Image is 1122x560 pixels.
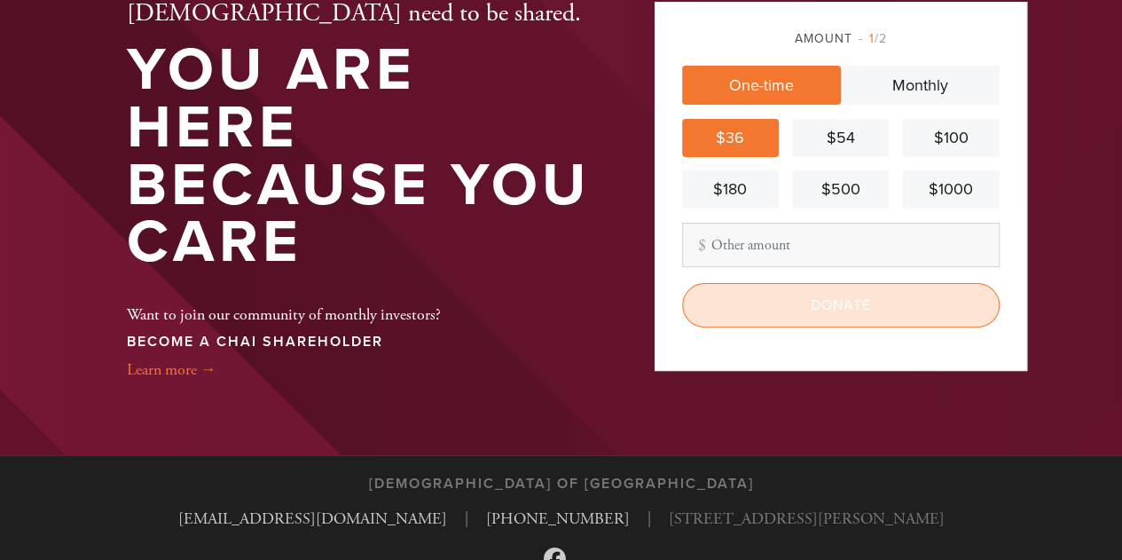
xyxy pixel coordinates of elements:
[127,42,597,271] h1: You are here because you care
[682,170,779,209] a: $180
[682,119,779,157] a: $36
[127,279,441,382] div: Want to join our community of monthly investors?
[682,283,1000,327] input: Donate
[127,359,216,380] a: Learn more →
[902,119,999,157] a: $100
[792,170,889,209] a: $500
[689,177,772,201] div: $180
[369,476,754,493] h3: [DEMOGRAPHIC_DATA] of [GEOGRAPHIC_DATA]
[799,126,882,150] div: $54
[682,223,1000,267] input: Other amount
[859,31,887,46] span: /2
[669,507,945,531] span: [STREET_ADDRESS][PERSON_NAME]
[869,31,875,46] span: 1
[486,509,630,529] a: [PHONE_NUMBER]
[792,119,889,157] a: $54
[682,66,841,105] a: One-time
[799,177,882,201] div: $500
[689,126,772,150] div: $36
[178,509,447,529] a: [EMAIL_ADDRESS][DOMAIN_NAME]
[647,507,651,531] span: |
[127,334,441,351] h3: BECOME A CHAI SHAREHOLDER
[841,66,1000,105] a: Monthly
[465,507,468,531] span: |
[682,29,1000,48] div: Amount
[902,170,999,209] a: $1000
[909,126,992,150] div: $100
[909,177,992,201] div: $1000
